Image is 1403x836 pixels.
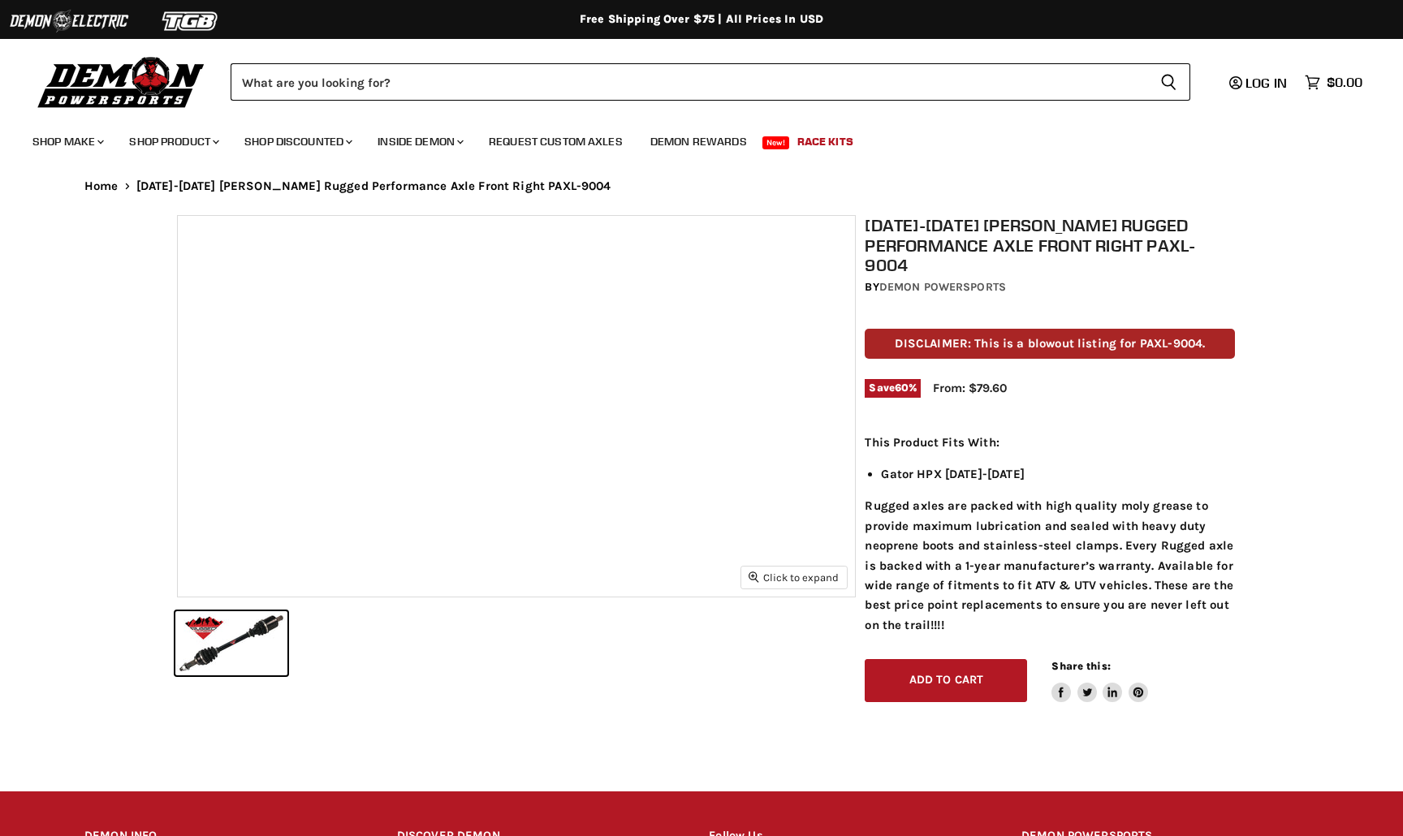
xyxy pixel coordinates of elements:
span: Save % [865,379,921,397]
a: Home [84,179,119,193]
span: $0.00 [1327,75,1362,90]
a: Demon Rewards [638,125,759,158]
a: Request Custom Axles [477,125,635,158]
span: Click to expand [749,571,839,584]
button: Search [1147,63,1190,101]
a: Shop Product [117,125,229,158]
span: From: $79.60 [933,381,1007,395]
span: Log in [1245,75,1287,91]
input: Search [231,63,1147,101]
a: Shop Discounted [232,125,362,158]
a: Race Kits [785,125,866,158]
div: by [865,278,1235,296]
span: New! [762,136,790,149]
p: DISCLAIMER: This is a blowout listing for PAXL-9004. [865,329,1235,359]
nav: Breadcrumbs [52,179,1351,193]
a: $0.00 [1297,71,1371,94]
a: Inside Demon [365,125,473,158]
button: Add to cart [865,659,1027,702]
ul: Main menu [20,119,1358,158]
div: Free Shipping Over $75 | All Prices In USD [52,12,1351,27]
span: [DATE]-[DATE] [PERSON_NAME] Rugged Performance Axle Front Right PAXL-9004 [136,179,611,193]
span: Share this: [1051,660,1110,672]
span: 60 [895,381,909,394]
img: Demon Powersports [32,53,210,110]
span: Add to cart [909,673,984,687]
aside: Share this: [1051,659,1148,702]
img: Demon Electric Logo 2 [8,6,130,37]
form: Product [231,63,1190,101]
h1: [DATE]-[DATE] [PERSON_NAME] Rugged Performance Axle Front Right PAXL-9004 [865,215,1235,275]
li: Gator HPX [DATE]-[DATE] [881,464,1235,484]
a: Shop Make [20,125,114,158]
div: Rugged axles are packed with high quality moly grease to provide maximum lubrication and sealed w... [865,433,1235,635]
a: Demon Powersports [879,280,1006,294]
p: This Product Fits With: [865,433,1235,452]
button: 2010-2013 John Deere Rugged Performance Axle Front Right PAXL-9004 thumbnail [175,611,287,675]
img: TGB Logo 2 [130,6,252,37]
a: Log in [1222,75,1297,90]
button: Click to expand [741,567,847,588]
